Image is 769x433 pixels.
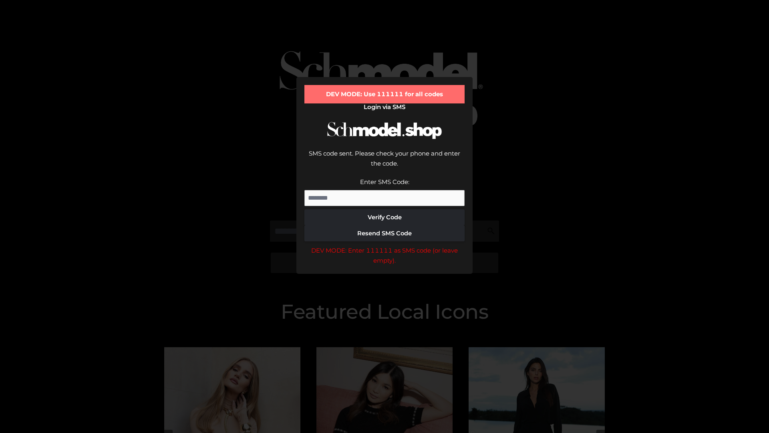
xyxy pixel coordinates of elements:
[304,85,465,103] div: DEV MODE: Use 111111 for all codes
[324,115,445,146] img: Schmodel Logo
[304,225,465,241] button: Resend SMS Code
[304,245,465,266] div: DEV MODE: Enter 111111 as SMS code (or leave empty).
[304,209,465,225] button: Verify Code
[360,178,409,186] label: Enter SMS Code:
[304,148,465,177] div: SMS code sent. Please check your phone and enter the code.
[304,103,465,111] h2: Login via SMS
